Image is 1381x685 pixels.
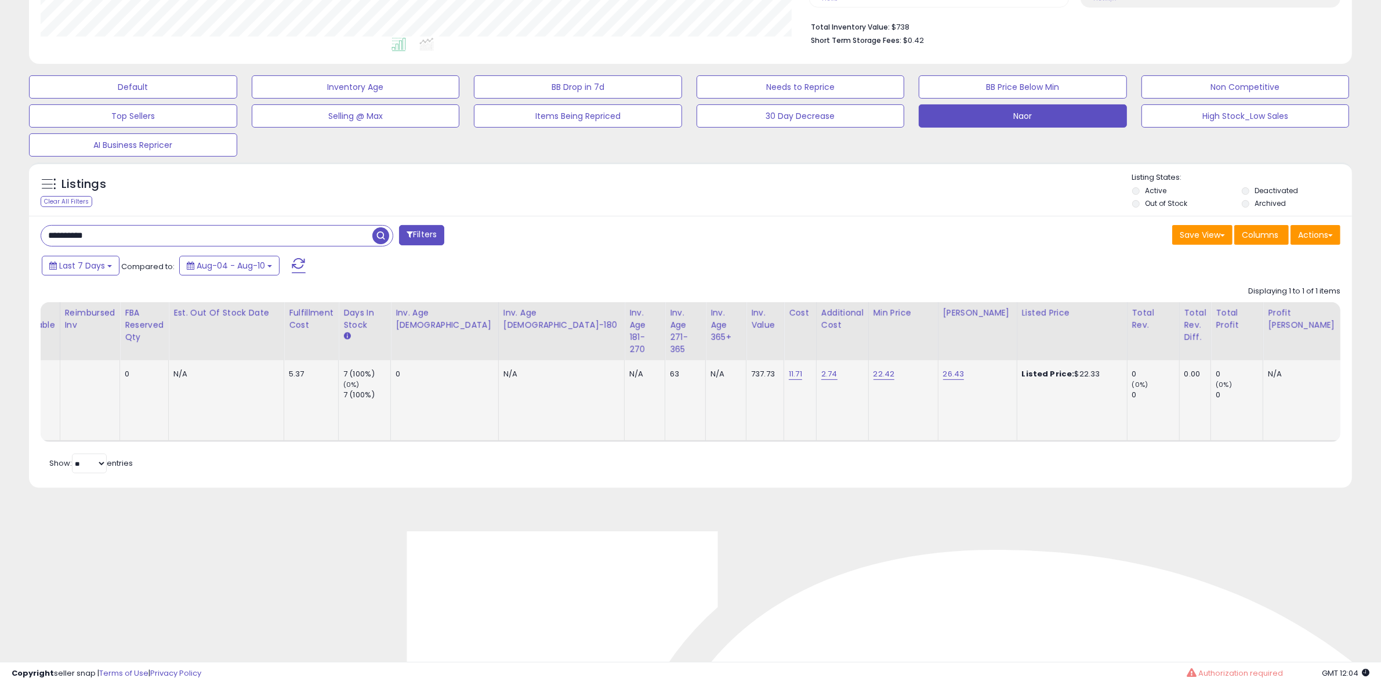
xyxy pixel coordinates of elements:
div: 0 [125,369,160,379]
span: $0.42 [903,35,924,46]
div: 737.73 [751,369,775,379]
div: Fulfillment Cost [289,307,334,331]
div: Cost [789,307,811,319]
button: Inventory Age [252,75,460,99]
label: Deactivated [1255,186,1298,195]
div: Total Profit [1216,307,1258,331]
button: Needs to Reprice [697,75,905,99]
div: Total Rev. [1132,307,1175,331]
div: Clear All Filters [41,196,92,207]
div: N/A [629,369,656,379]
div: 0 [1216,390,1263,400]
button: Items Being Repriced [474,104,682,128]
span: Compared to: [121,261,175,272]
div: Days In Stock [343,307,386,331]
div: Inv. value [751,307,779,331]
div: Inv. Age 365+ [711,307,741,343]
button: Actions [1291,225,1340,245]
p: Listing States: [1132,172,1352,183]
div: Min Price [873,307,933,319]
div: $22.33 [1022,369,1118,379]
h5: Listings [61,176,106,193]
div: N/A [711,369,737,379]
div: 0 [1132,369,1179,379]
label: Archived [1255,198,1286,208]
div: [PERSON_NAME] [943,307,1012,319]
div: Listed Price [1022,307,1122,319]
label: Active [1145,186,1166,195]
div: Inv. Age 181-270 [629,307,660,356]
div: FBA Reserved Qty [125,307,164,343]
b: Total Inventory Value: [811,22,890,32]
div: Inv. Age 271-365 [670,307,701,356]
div: 7 (100%) [343,369,390,379]
b: Listed Price: [1022,368,1075,379]
button: Top Sellers [29,104,237,128]
div: 0.00 [1184,369,1202,379]
div: Est. Out Of Stock Date [173,307,279,319]
button: Selling @ Max [252,104,460,128]
li: $738 [811,19,1332,33]
small: (0%) [343,380,360,389]
a: 11.71 [789,368,802,380]
span: Aug-04 - Aug-10 [197,260,265,271]
span: Show: entries [49,458,133,469]
div: N/A [503,369,615,379]
small: (0%) [1132,380,1148,389]
div: 7 (100%) [343,390,390,400]
button: Save View [1172,225,1233,245]
div: FBA Unsellable Qty [12,307,55,343]
span: Columns [1242,229,1278,241]
div: Inv. Age [DEMOGRAPHIC_DATA]-180 [503,307,619,331]
div: Total Rev. Diff. [1184,307,1206,343]
button: Last 7 Days [42,256,119,276]
button: Filters [399,225,444,245]
div: Additional Cost [821,307,864,331]
a: 2.74 [821,368,838,380]
div: 0 [396,369,490,379]
th: Total inventory reimbursement - number of items added back to fulfillable inventory [60,302,120,360]
button: AI Business Repricer [29,133,237,157]
div: Profit [PERSON_NAME] [1268,307,1337,331]
button: Default [29,75,237,99]
div: 0 [1216,369,1263,379]
div: 63 [670,369,697,379]
button: BB Price Below Min [919,75,1127,99]
div: 5.37 [289,369,329,379]
a: 26.43 [943,368,965,380]
p: N/A [173,369,275,379]
button: High Stock_Low Sales [1141,104,1350,128]
div: Reimbursed Inv [65,307,115,331]
b: Short Term Storage Fees: [811,35,901,45]
button: Columns [1234,225,1289,245]
div: 0 [1132,390,1179,400]
button: 30 Day Decrease [697,104,905,128]
span: Last 7 Days [59,260,105,271]
button: Non Competitive [1141,75,1350,99]
a: 22.42 [873,368,895,380]
label: Out of Stock [1145,198,1187,208]
button: Naor [919,104,1127,128]
div: Inv. Age [DEMOGRAPHIC_DATA] [396,307,494,331]
button: Aug-04 - Aug-10 [179,256,280,276]
button: BB Drop in 7d [474,75,682,99]
small: (0%) [1216,380,1232,389]
div: Displaying 1 to 1 of 1 items [1248,286,1340,297]
small: Days In Stock. [343,331,350,342]
div: N/A [1268,369,1333,379]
